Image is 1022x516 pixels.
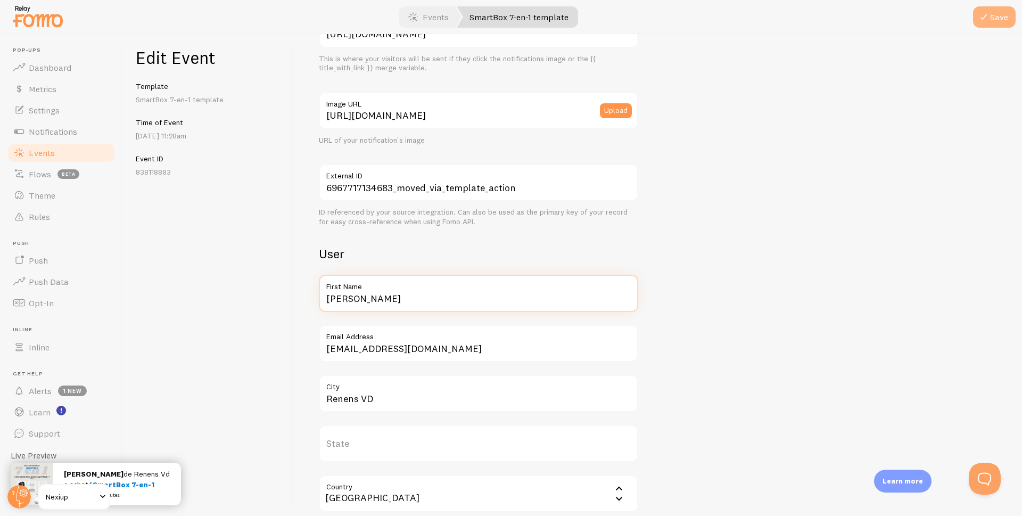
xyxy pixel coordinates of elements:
[319,475,426,512] div: [GEOGRAPHIC_DATA]
[11,3,64,30] img: fomo-relay-logo-orange.svg
[6,292,116,314] a: Opt-In
[319,208,638,226] div: ID referenced by your source integration. Can also be used as the primary key of your record for ...
[29,428,60,439] span: Support
[29,298,54,308] span: Opt-In
[319,375,638,393] label: City
[6,163,116,185] a: Flows beta
[883,476,923,486] p: Learn more
[6,206,116,227] a: Rules
[29,62,71,73] span: Dashboard
[29,255,48,266] span: Push
[319,54,638,73] div: This is where your visitors will be sent if they click the notifications image or the {{ title_wi...
[29,148,55,158] span: Events
[13,47,116,54] span: Pop-ups
[13,240,116,247] span: Push
[136,130,280,141] p: [DATE] 11:28am
[57,169,79,179] span: beta
[6,271,116,292] a: Push Data
[969,463,1001,495] iframe: Help Scout Beacon - Open
[29,407,51,417] span: Learn
[136,118,280,127] h5: Time of Event
[13,371,116,378] span: Get Help
[319,92,638,110] label: Image URL
[136,47,280,69] h1: Edit Event
[6,100,116,121] a: Settings
[13,326,116,333] span: Inline
[6,423,116,444] a: Support
[136,94,280,105] p: SmartBox 7-en-1 template
[319,164,638,182] label: External ID
[29,211,50,222] span: Rules
[6,78,116,100] a: Metrics
[58,386,87,396] span: 1 new
[29,84,56,94] span: Metrics
[319,136,638,145] div: URL of your notification's image
[6,402,116,423] a: Learn
[319,325,638,343] label: Email Address
[29,169,51,179] span: Flows
[29,190,55,201] span: Theme
[29,386,52,396] span: Alerts
[29,105,60,116] span: Settings
[6,185,116,206] a: Theme
[874,470,932,493] div: Learn more
[136,154,280,163] h5: Event ID
[136,167,280,177] p: 838118883
[6,57,116,78] a: Dashboard
[319,245,638,262] h2: User
[6,142,116,163] a: Events
[319,425,638,462] label: State
[136,81,280,91] h5: Template
[319,275,638,293] label: First Name
[29,126,77,137] span: Notifications
[38,484,110,510] a: Nexiup
[6,250,116,271] a: Push
[6,121,116,142] a: Notifications
[56,406,66,415] svg: <p>Watch New Feature Tutorials!</p>
[46,490,96,503] span: Nexiup
[600,103,632,118] button: Upload
[29,276,69,287] span: Push Data
[29,342,50,353] span: Inline
[6,337,116,358] a: Inline
[6,380,116,402] a: Alerts 1 new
